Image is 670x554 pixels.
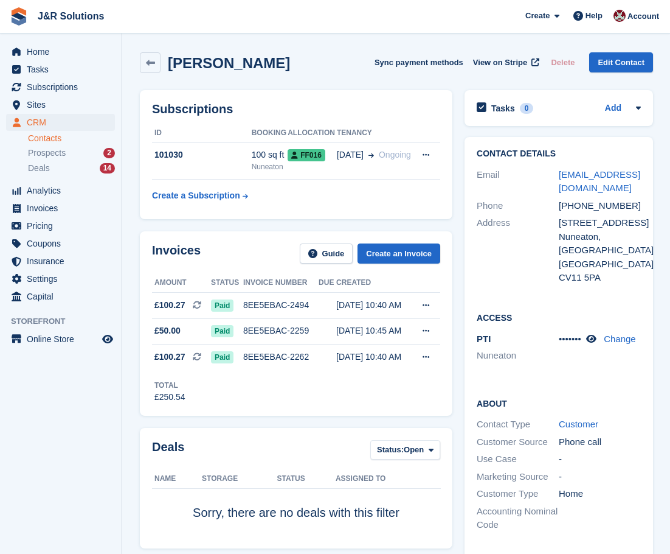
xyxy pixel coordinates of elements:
[559,487,641,501] div: Home
[477,435,559,449] div: Customer Source
[154,391,185,404] div: £250.54
[103,148,115,158] div: 2
[27,331,100,348] span: Online Store
[33,6,109,26] a: J&R Solutions
[559,452,641,466] div: -
[525,10,550,22] span: Create
[6,182,115,199] a: menu
[559,419,598,429] a: Customer
[477,418,559,432] div: Contact Type
[6,200,115,217] a: menu
[6,79,115,96] a: menu
[27,114,100,131] span: CRM
[152,440,184,463] h2: Deals
[6,114,115,131] a: menu
[319,273,336,293] th: Due
[300,244,353,264] a: Guide
[152,102,440,116] h2: Subscriptions
[27,270,100,287] span: Settings
[6,43,115,60] a: menu
[243,351,319,363] div: 8EE5EBAC-2262
[477,334,491,344] span: PTI
[336,299,411,312] div: [DATE] 10:40 AM
[211,273,243,293] th: Status
[477,349,559,363] li: Nuneaton
[6,253,115,270] a: menu
[477,168,559,195] div: Email
[559,271,641,285] div: CV11 5PA
[6,217,115,234] a: menu
[152,124,252,143] th: ID
[357,244,440,264] a: Create an Invoice
[154,380,185,391] div: Total
[152,189,240,202] div: Create a Subscription
[100,332,115,346] a: Preview store
[27,43,100,60] span: Home
[477,216,559,285] div: Address
[193,506,399,519] span: Sorry, there are no deals with this filter
[211,300,233,312] span: Paid
[152,184,248,207] a: Create a Subscription
[168,55,290,71] h2: [PERSON_NAME]
[6,235,115,252] a: menu
[6,96,115,113] a: menu
[6,270,115,287] a: menu
[379,150,411,160] span: Ongoing
[559,216,641,230] div: [STREET_ADDRESS]
[10,7,28,26] img: stora-icon-8386f47178a22dfd0bd8f6a31ec36ba5ce8667c1dd55bd0f319d3a0aa187defe.svg
[27,235,100,252] span: Coupons
[613,10,626,22] img: Julie Morgan
[491,103,515,114] h2: Tasks
[336,324,411,337] div: [DATE] 10:45 AM
[154,299,185,312] span: £100.27
[27,288,100,305] span: Capital
[404,444,424,456] span: Open
[477,452,559,466] div: Use Case
[27,61,100,78] span: Tasks
[477,149,641,159] h2: Contact Details
[27,96,100,113] span: Sites
[243,324,319,337] div: 8EE5EBAC-2259
[559,258,641,272] div: [GEOGRAPHIC_DATA]
[477,311,641,323] h2: Access
[152,273,211,293] th: Amount
[202,469,277,489] th: Storage
[27,182,100,199] span: Analytics
[243,299,319,312] div: 8EE5EBAC-2494
[27,217,100,234] span: Pricing
[468,52,542,72] a: View on Stripe
[154,351,185,363] span: £100.27
[589,52,653,72] a: Edit Contact
[288,124,337,143] th: Allocation
[28,162,115,175] a: Deals 14
[559,435,641,449] div: Phone call
[211,351,233,363] span: Paid
[559,199,641,213] div: [PHONE_NUMBER]
[243,273,319,293] th: Invoice number
[11,315,121,328] span: Storefront
[6,61,115,78] a: menu
[477,487,559,501] div: Customer Type
[28,163,50,174] span: Deals
[546,52,579,72] button: Delete
[100,163,115,174] div: 14
[28,147,66,159] span: Prospects
[28,147,115,160] a: Prospects 2
[27,253,100,270] span: Insurance
[375,52,463,72] button: Sync payment methods
[252,149,288,161] div: 100 sq ft
[559,230,641,258] div: Nuneaton, [GEOGRAPHIC_DATA]
[337,124,414,143] th: Tenancy
[252,161,288,172] div: Nuneaton
[337,149,364,161] span: [DATE]
[27,79,100,96] span: Subscriptions
[6,288,115,305] a: menu
[559,470,641,484] div: -
[559,169,640,194] a: [EMAIL_ADDRESS][DOMAIN_NAME]
[152,149,252,161] div: 101030
[211,325,233,337] span: Paid
[604,334,636,344] a: Change
[473,57,527,69] span: View on Stripe
[477,397,641,409] h2: About
[370,440,440,460] button: Status: Open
